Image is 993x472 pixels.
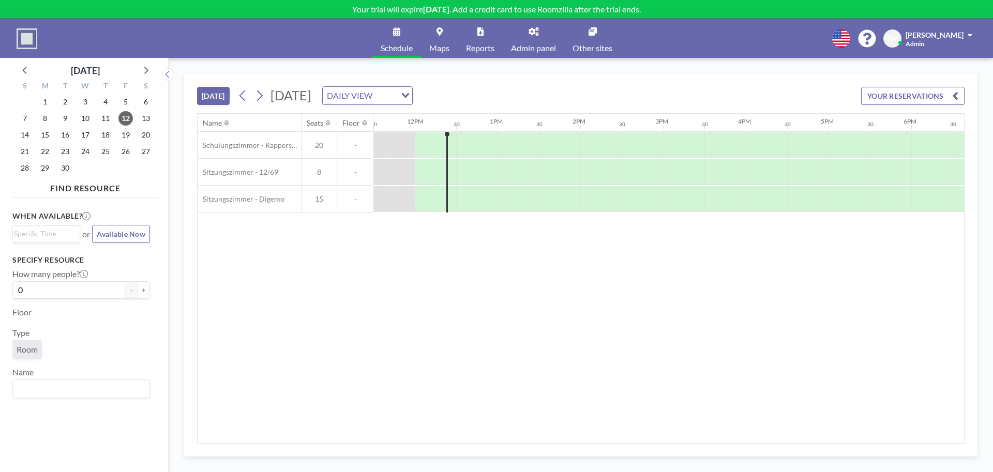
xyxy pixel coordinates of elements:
div: 30 [371,121,377,128]
a: Maps [421,19,458,58]
h3: Specify resource [12,255,150,265]
span: or [82,229,90,239]
div: 3PM [655,117,668,125]
span: Sunday, September 21, 2025 [18,144,32,159]
div: 6PM [904,117,916,125]
div: 30 [867,121,874,128]
div: Floor [342,118,360,128]
button: YOUR RESERVATIONS [861,87,965,105]
span: [DATE] [270,87,311,103]
span: 20 [302,141,337,150]
span: Wednesday, September 17, 2025 [78,128,93,142]
span: 15 [302,194,337,204]
span: Sitzungszimmer - 12/69 [198,168,278,177]
span: Friday, September 19, 2025 [118,128,133,142]
span: Wednesday, September 3, 2025 [78,95,93,109]
span: Monday, September 22, 2025 [38,144,52,159]
span: DAILY VIEW [325,89,374,102]
span: Friday, September 26, 2025 [118,144,133,159]
span: Tuesday, September 9, 2025 [58,111,72,126]
div: M [35,80,55,94]
span: - [337,141,373,150]
span: 8 [302,168,337,177]
div: 30 [702,121,708,128]
span: Reports [466,44,494,52]
div: W [76,80,96,94]
b: [DATE] [423,4,449,14]
span: [PERSON_NAME] [906,31,964,39]
h4: FIND RESOURCE [12,179,158,193]
span: Maps [429,44,449,52]
label: Name [12,367,34,377]
span: Tuesday, September 30, 2025 [58,161,72,175]
div: Name [203,118,222,128]
span: Admin [906,40,924,48]
span: Available Now [97,230,145,238]
div: Seats [307,118,323,128]
div: 30 [950,121,956,128]
span: Sitzungszimmer - Digemo [198,194,284,204]
span: Schulungszimmer - Rapperswil [198,141,301,150]
div: [DATE] [71,63,100,78]
div: 5PM [821,117,834,125]
label: Type [12,328,29,338]
span: ZM [887,34,898,43]
input: Search for option [14,228,74,239]
span: Tuesday, September 16, 2025 [58,128,72,142]
span: Thursday, September 4, 2025 [98,95,113,109]
div: 12PM [407,117,424,125]
div: S [136,80,156,94]
span: Wednesday, September 24, 2025 [78,144,93,159]
span: Saturday, September 27, 2025 [139,144,153,159]
label: How many people? [12,269,88,279]
span: Saturday, September 13, 2025 [139,111,153,126]
a: Admin panel [503,19,564,58]
a: Other sites [564,19,621,58]
span: Thursday, September 11, 2025 [98,111,113,126]
button: [DATE] [197,87,230,105]
button: - [125,281,138,299]
span: Other sites [573,44,612,52]
div: T [95,80,115,94]
div: 30 [785,121,791,128]
div: 2PM [573,117,585,125]
span: Saturday, September 20, 2025 [139,128,153,142]
div: Search for option [13,380,149,398]
div: T [55,80,76,94]
span: Sunday, September 14, 2025 [18,128,32,142]
div: 1PM [490,117,503,125]
span: Monday, September 1, 2025 [38,95,52,109]
span: Sunday, September 28, 2025 [18,161,32,175]
span: Monday, September 8, 2025 [38,111,52,126]
div: Search for option [13,226,80,241]
span: Thursday, September 25, 2025 [98,144,113,159]
div: 30 [454,121,460,128]
div: Search for option [323,87,412,104]
span: Admin panel [511,44,556,52]
span: Sunday, September 7, 2025 [18,111,32,126]
span: Friday, September 5, 2025 [118,95,133,109]
span: Saturday, September 6, 2025 [139,95,153,109]
input: Search for option [375,89,395,102]
div: 30 [619,121,625,128]
img: organization-logo [17,28,37,49]
a: Reports [458,19,503,58]
span: Thursday, September 18, 2025 [98,128,113,142]
input: Search for option [14,382,144,395]
span: Room [17,344,38,355]
div: 30 [536,121,543,128]
span: Wednesday, September 10, 2025 [78,111,93,126]
span: - [337,168,373,177]
span: Schedule [381,44,413,52]
div: F [115,80,136,94]
span: Monday, September 29, 2025 [38,161,52,175]
span: Tuesday, September 2, 2025 [58,95,72,109]
a: Schedule [372,19,421,58]
span: Tuesday, September 23, 2025 [58,144,72,159]
span: Monday, September 15, 2025 [38,128,52,142]
div: S [15,80,35,94]
button: + [138,281,150,299]
span: - [337,194,373,204]
label: Floor [12,307,32,317]
span: Friday, September 12, 2025 [118,111,133,126]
